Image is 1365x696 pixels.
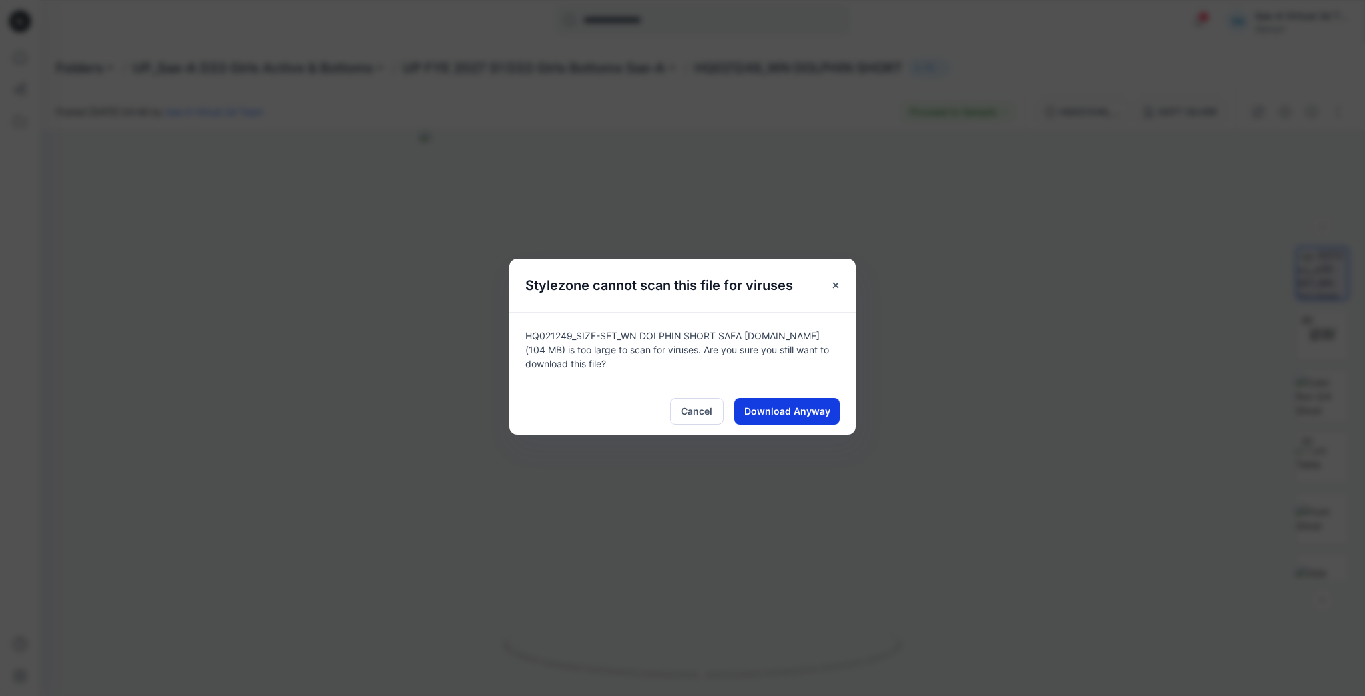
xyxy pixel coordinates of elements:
[670,398,724,425] button: Cancel
[681,404,712,418] span: Cancel
[744,404,830,418] span: Download Anyway
[734,398,840,425] button: Download Anyway
[509,259,809,312] h5: Stylezone cannot scan this file for viruses
[509,312,856,387] div: HQ021249_SIZE-SET_WN DOLPHIN SHORT SAEA [DOMAIN_NAME] (104 MB) is too large to scan for viruses. ...
[824,273,848,297] button: Close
